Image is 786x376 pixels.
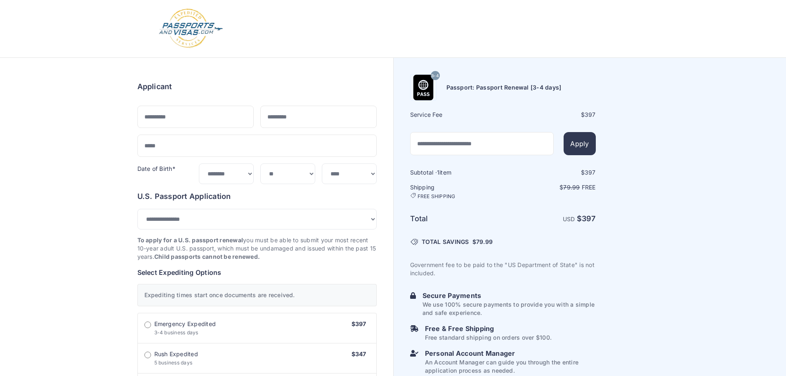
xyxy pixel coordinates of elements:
p: Government fee to be paid to the "US Department of State" is not included. [410,261,596,277]
h6: Subtotal · item [410,168,502,177]
span: $397 [352,320,366,327]
span: 1 [437,169,439,176]
div: Expediting times start once documents are received. [137,284,377,306]
span: 5 business days [154,359,193,366]
span: 79.99 [476,238,493,245]
button: Apply [564,132,595,155]
span: 397 [585,111,596,118]
img: Product Name [411,75,436,100]
span: Free [582,184,596,191]
span: 3-4 [431,71,439,81]
h6: Select Expediting Options [137,267,377,277]
span: USD [563,215,575,222]
p: you must be able to submit your most recent 10-year adult U.S. passport, which must be undamaged ... [137,236,377,261]
strong: Child passports cannot be renewed. [154,253,260,260]
span: 79.99 [563,184,580,191]
p: Free standard shipping on orders over $100. [425,333,552,342]
p: $ [504,183,596,192]
h6: U.S. Passport Application [137,191,377,202]
span: 397 [585,169,596,176]
h6: Secure Payments [423,291,596,300]
div: $ [504,168,596,177]
h6: Personal Account Manager [425,348,596,358]
span: $ [472,238,493,246]
div: $ [504,111,596,119]
span: TOTAL SAVINGS [422,238,469,246]
label: Date of Birth* [137,165,175,172]
h6: Shipping [410,183,502,200]
h6: Free & Free Shipping [425,324,552,333]
p: We use 100% secure payments to provide you with a simple and safe experience. [423,300,596,317]
span: 3-4 business days [154,329,198,336]
h6: Applicant [137,81,172,92]
h6: Service Fee [410,111,502,119]
strong: To apply for a U.S. passport renewal [137,236,243,244]
img: Logo [158,8,224,49]
span: Emergency Expedited [154,320,216,328]
span: FREE SHIPPING [418,193,456,200]
h6: Total [410,213,502,225]
h6: Passport: Passport Renewal [3-4 days] [446,83,562,92]
span: 397 [582,214,596,223]
span: $347 [352,350,366,357]
span: Rush Expedited [154,350,198,358]
strong: $ [577,214,596,223]
p: An Account Manager can guide you through the entire application process as needed. [425,358,596,375]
